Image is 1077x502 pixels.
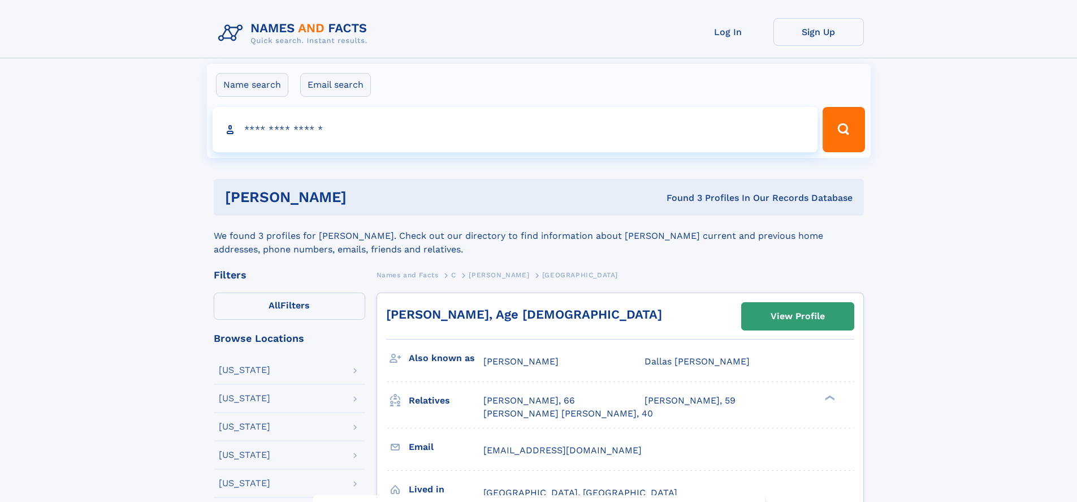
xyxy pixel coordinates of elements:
[483,407,653,420] a: [PERSON_NAME] [PERSON_NAME], 40
[216,73,288,97] label: Name search
[214,270,365,280] div: Filters
[469,268,529,282] a: [PERSON_NAME]
[771,303,825,329] div: View Profile
[645,356,750,367] span: Dallas [PERSON_NAME]
[214,216,864,256] div: We found 3 profiles for [PERSON_NAME]. Check out our directory to find information about [PERSON_...
[269,300,280,311] span: All
[386,307,662,321] a: [PERSON_NAME], Age [DEMOGRAPHIC_DATA]
[451,271,456,279] span: C
[773,18,864,46] a: Sign Up
[219,366,270,375] div: [US_STATE]
[219,394,270,403] div: [US_STATE]
[409,480,483,499] h3: Lived in
[409,391,483,410] h3: Relatives
[542,271,618,279] span: [GEOGRAPHIC_DATA]
[683,18,773,46] a: Log In
[409,437,483,457] h3: Email
[219,450,270,460] div: [US_STATE]
[377,268,439,282] a: Names and Facts
[645,394,736,407] a: [PERSON_NAME], 59
[214,18,377,49] img: Logo Names and Facts
[219,422,270,431] div: [US_STATE]
[219,479,270,488] div: [US_STATE]
[214,333,365,344] div: Browse Locations
[507,192,853,204] div: Found 3 Profiles In Our Records Database
[451,268,456,282] a: C
[214,293,365,320] label: Filters
[469,271,529,279] span: [PERSON_NAME]
[213,107,818,152] input: search input
[822,394,836,402] div: ❯
[483,394,575,407] a: [PERSON_NAME], 66
[483,356,559,367] span: [PERSON_NAME]
[483,487,677,498] span: [GEOGRAPHIC_DATA], [GEOGRAPHIC_DATA]
[225,190,507,204] h1: [PERSON_NAME]
[742,303,854,330] a: View Profile
[483,445,642,456] span: [EMAIL_ADDRESS][DOMAIN_NAME]
[409,349,483,368] h3: Also known as
[300,73,371,97] label: Email search
[823,107,864,152] button: Search Button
